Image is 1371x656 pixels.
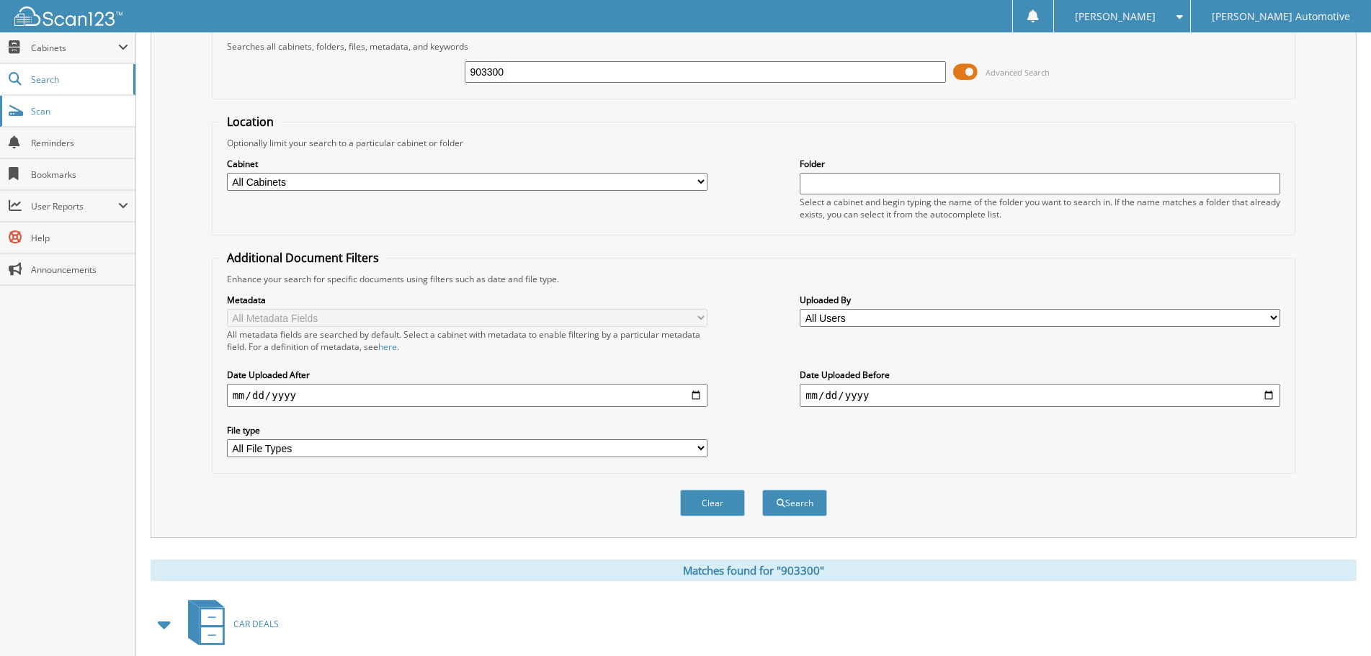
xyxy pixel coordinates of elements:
a: CAR DEALS [179,596,279,652]
span: Cabinets [31,42,118,54]
span: CAR DEALS [233,618,279,630]
button: Clear [680,490,745,516]
span: Help [31,232,128,244]
label: Metadata [227,294,707,306]
span: Reminders [31,137,128,149]
span: Announcements [31,264,128,276]
span: User Reports [31,200,118,212]
span: Advanced Search [986,67,1050,78]
iframe: Chat Widget [1299,587,1371,656]
label: Uploaded By [800,294,1280,306]
div: All metadata fields are searched by default. Select a cabinet with metadata to enable filtering b... [227,328,707,353]
span: Scan [31,105,128,117]
input: end [800,384,1280,407]
span: Search [31,73,126,86]
a: here [378,341,397,353]
span: Bookmarks [31,169,128,181]
button: Search [762,490,827,516]
label: Cabinet [227,158,707,170]
label: Date Uploaded After [227,369,707,381]
img: scan123-logo-white.svg [14,6,122,26]
legend: Location [220,114,281,130]
div: Optionally limit your search to a particular cabinet or folder [220,137,1288,149]
div: Enhance your search for specific documents using filters such as date and file type. [220,273,1288,285]
input: start [227,384,707,407]
div: Searches all cabinets, folders, files, metadata, and keywords [220,40,1288,53]
div: Matches found for "903300" [151,560,1357,581]
label: Date Uploaded Before [800,369,1280,381]
span: [PERSON_NAME] Automotive [1212,12,1350,21]
span: [PERSON_NAME] [1075,12,1156,21]
label: Folder [800,158,1280,170]
label: File type [227,424,707,436]
div: Select a cabinet and begin typing the name of the folder you want to search in. If the name match... [800,196,1280,220]
legend: Additional Document Filters [220,250,386,266]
